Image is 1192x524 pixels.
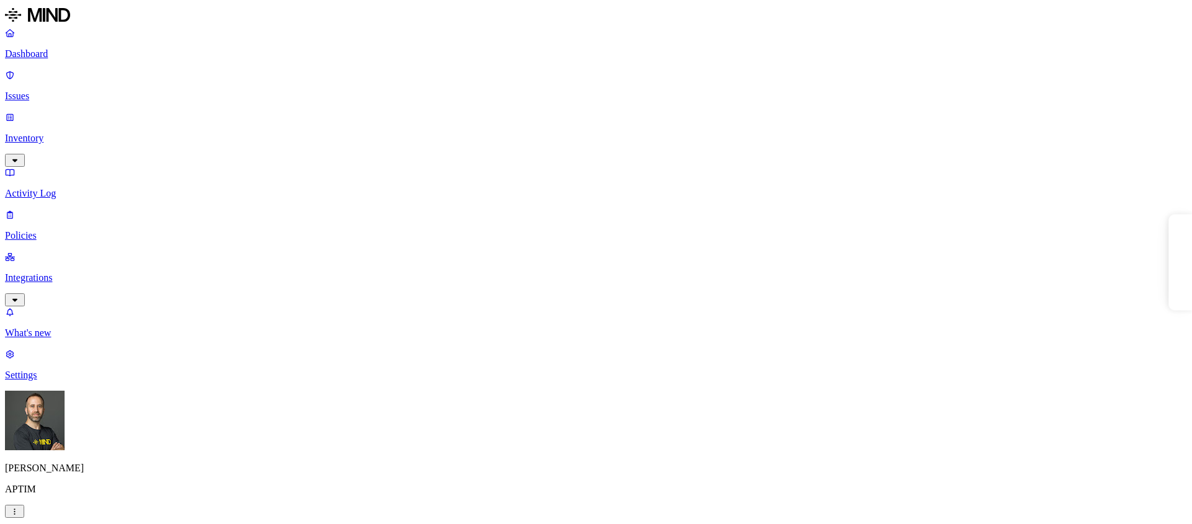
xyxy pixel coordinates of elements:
img: MIND [5,5,70,25]
p: Issues [5,91,1187,102]
a: What's new [5,306,1187,339]
p: Inventory [5,133,1187,144]
p: Settings [5,370,1187,381]
p: APTIM [5,484,1187,495]
a: Issues [5,69,1187,102]
a: Inventory [5,112,1187,165]
a: Settings [5,349,1187,381]
a: Dashboard [5,27,1187,60]
p: Policies [5,230,1187,241]
p: Activity Log [5,188,1187,199]
a: Activity Log [5,167,1187,199]
a: MIND [5,5,1187,27]
a: Policies [5,209,1187,241]
p: What's new [5,327,1187,339]
p: Dashboard [5,48,1187,60]
img: Tom Mayblum [5,391,65,450]
a: Integrations [5,251,1187,304]
p: Integrations [5,272,1187,283]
